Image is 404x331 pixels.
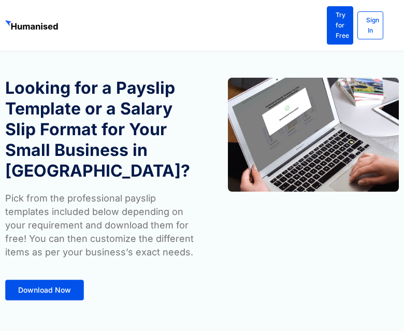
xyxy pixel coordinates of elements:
img: GetHumanised Logo [5,20,60,32]
a: Download Now [5,280,84,300]
h1: Looking for a Payslip Template or a Salary Slip Format for Your Small Business in [GEOGRAPHIC_DATA]? [5,78,197,181]
span: Download Now [18,286,71,294]
a: Try for Free [327,6,353,45]
a: Sign In [357,11,383,39]
p: Pick from the professional payslip templates included below depending on your requirement and dow... [5,192,197,259]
